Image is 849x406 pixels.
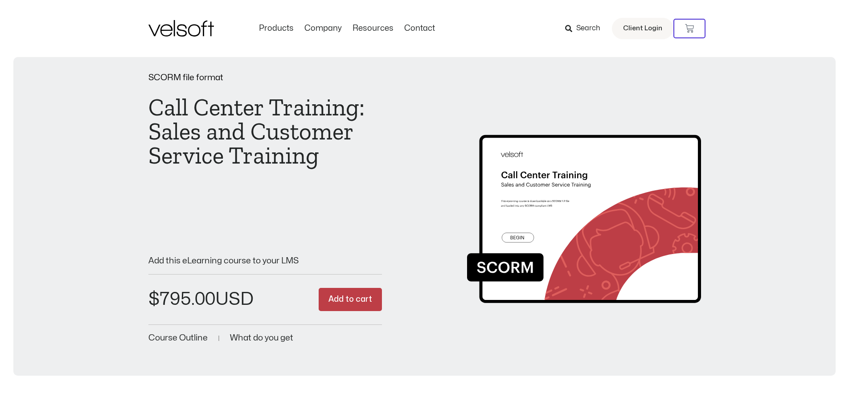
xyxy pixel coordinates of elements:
[148,20,214,37] img: Velsoft Training Materials
[148,291,215,308] bdi: 795.00
[148,257,382,265] p: Add this eLearning course to your LMS
[230,334,293,342] a: What do you get
[399,24,440,33] a: ContactMenu Toggle
[623,23,662,34] span: Client Login
[299,24,347,33] a: CompanyMenu Toggle
[254,24,440,33] nav: Menu
[565,21,607,36] a: Search
[467,107,701,311] img: Second Product Image
[612,18,673,39] a: Client Login
[576,23,600,34] span: Search
[148,291,160,308] span: $
[148,334,208,342] a: Course Outline
[319,288,382,312] button: Add to cart
[148,95,382,168] h1: Call Center Training: Sales and Customer Service Training
[148,74,382,82] p: SCORM file format
[347,24,399,33] a: ResourcesMenu Toggle
[254,24,299,33] a: ProductsMenu Toggle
